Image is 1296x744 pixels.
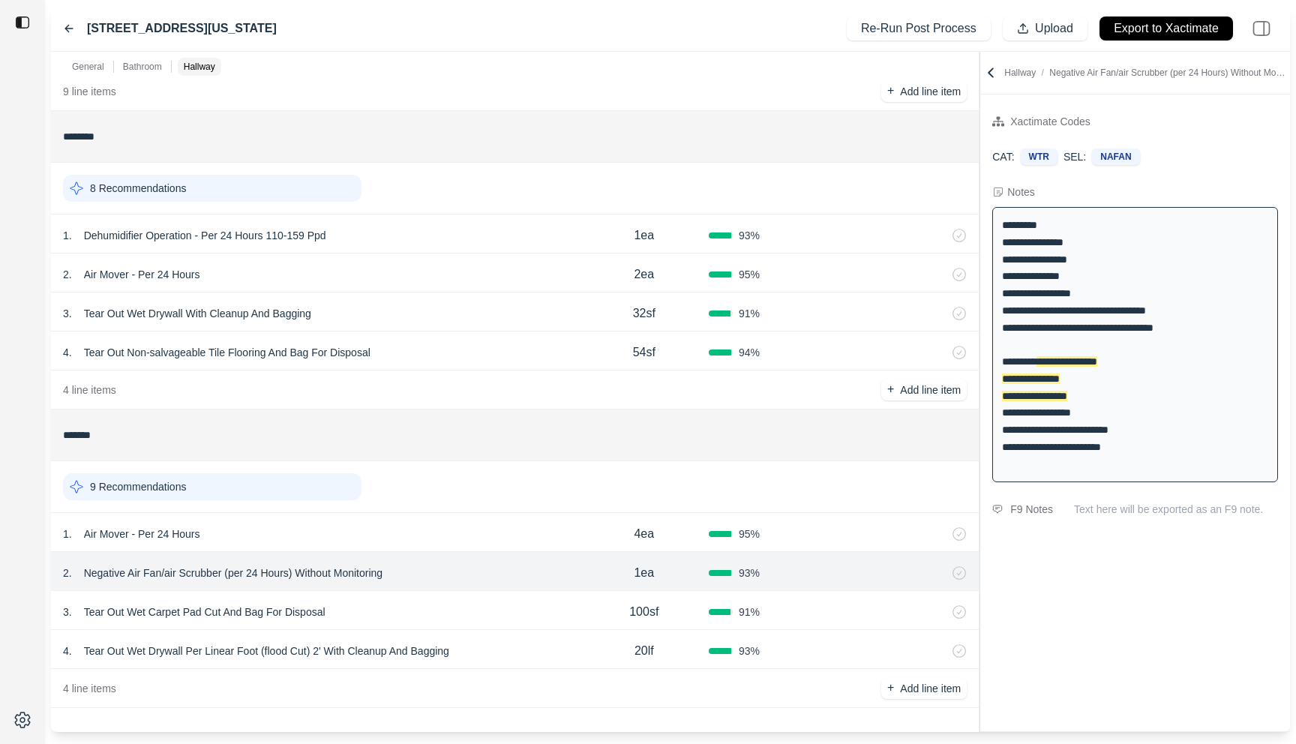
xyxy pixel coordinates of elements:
span: 93 % [739,228,760,243]
p: 1ea [634,226,654,244]
span: 94 % [739,345,760,360]
p: 9 line items [63,84,116,99]
p: 3 . [63,306,72,321]
button: Export to Xactimate [1099,16,1233,40]
p: + [887,82,894,100]
p: 1 . [63,228,72,243]
p: + [887,381,894,398]
p: Text here will be exported as an F9 note. [1074,502,1278,517]
p: + [887,679,894,697]
p: 1 . [63,526,72,541]
button: +Add line item [881,379,967,400]
p: 4ea [634,525,654,543]
p: Tear Out Wet Drywall Per Linear Foot (flood Cut) 2' With Cleanup And Bagging [78,640,455,661]
p: Add line item [900,681,961,696]
p: 32sf [633,304,655,322]
span: 91 % [739,604,760,619]
p: General [72,61,104,73]
img: comment [992,505,1003,514]
label: [STREET_ADDRESS][US_STATE] [87,19,277,37]
img: toggle sidebar [15,15,30,30]
p: Tear Out Wet Carpet Pad Cut And Bag For Disposal [78,601,331,622]
p: 4 . [63,345,72,360]
p: Add line item [900,382,961,397]
span: 93 % [739,565,760,580]
p: 54sf [633,343,655,361]
span: 91 % [739,306,760,321]
p: 2ea [634,265,654,283]
p: Tear Out Wet Drywall With Cleanup And Bagging [78,303,317,324]
p: Hallway [1004,67,1287,79]
span: 93 % [739,643,760,658]
img: right-panel.svg [1245,12,1278,45]
div: WTR [1021,148,1057,165]
p: 8 Recommendations [90,181,186,196]
div: Notes [1007,184,1035,199]
span: 95 % [739,267,760,282]
p: Air Mover - Per 24 Hours [78,523,206,544]
span: 95 % [739,526,760,541]
p: 4 line items [63,681,116,696]
p: Bathroom [123,61,162,73]
p: Dehumidifier Operation - Per 24 Hours 110-159 Ppd [78,225,332,246]
p: 4 . [63,643,72,658]
p: 20lf [634,642,654,660]
p: Negative Air Fan/air Scrubber (per 24 Hours) Without Monitoring [78,562,388,583]
p: Add line item [900,84,961,99]
p: CAT: [992,149,1014,164]
button: +Add line item [881,81,967,102]
p: 2 . [63,267,72,282]
button: +Add line item [881,678,967,699]
p: Tear Out Non-salvageable Tile Flooring And Bag For Disposal [78,342,376,363]
div: Xactimate Codes [1010,112,1090,130]
span: / [1036,67,1049,78]
p: 1ea [634,564,654,582]
button: Re-Run Post Process [847,16,991,40]
p: SEL: [1063,149,1086,164]
button: Upload [1003,16,1087,40]
div: NAFAN [1092,148,1139,165]
p: Export to Xactimate [1114,20,1219,37]
p: Hallway [184,61,215,73]
p: 2 . [63,565,72,580]
p: Upload [1035,20,1073,37]
p: Air Mover - Per 24 Hours [78,264,206,285]
p: 100sf [629,603,658,621]
p: 9 Recommendations [90,479,186,494]
p: Re-Run Post Process [861,20,976,37]
p: 4 line items [63,382,116,397]
p: 3 . [63,604,72,619]
div: F9 Notes [1010,500,1053,518]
